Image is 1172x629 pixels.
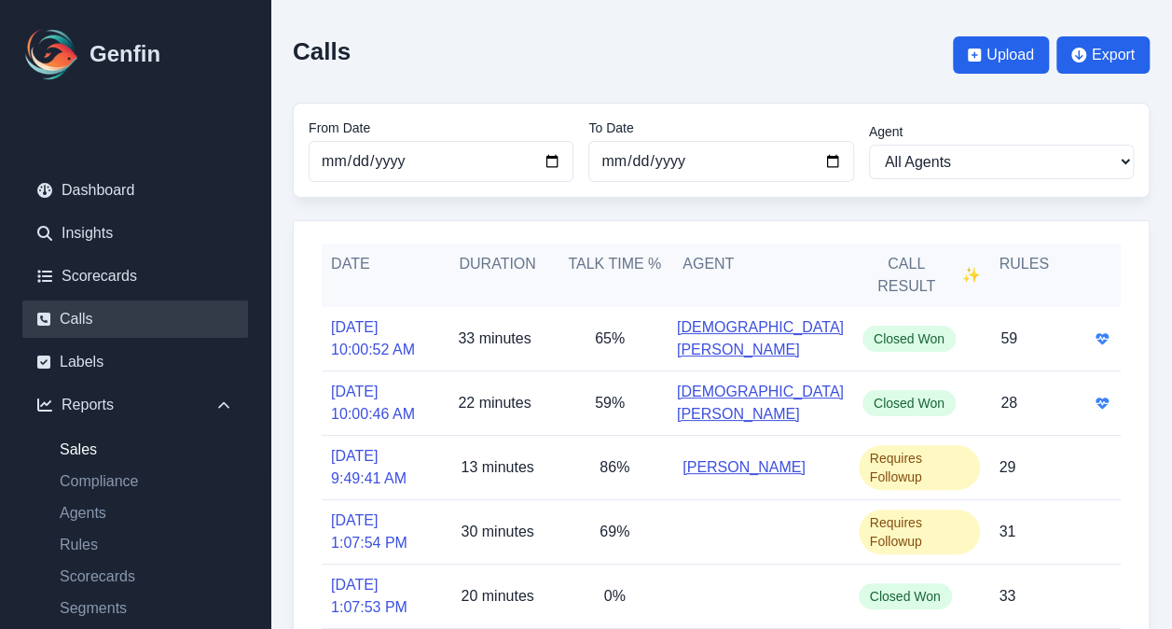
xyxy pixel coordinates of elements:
span: Upload [986,44,1034,66]
h5: Call Result [859,253,981,298]
label: Agent [869,122,1134,141]
a: [PERSON_NAME] [683,456,806,479]
a: Calls [22,301,248,338]
p: 30 minutes [461,521,533,543]
button: Upload [953,36,1049,74]
p: 28 [1000,392,1017,414]
p: 33 minutes [458,328,531,350]
span: Requires Followup [859,445,981,490]
p: 20 minutes [461,585,533,608]
a: [DATE] 1:07:53 PM [331,574,430,619]
a: Sales [45,439,248,461]
p: 33 [999,585,1015,608]
span: ✨ [961,264,980,287]
a: Insights [22,215,248,252]
img: Logo [22,24,82,84]
h5: Talk Time % [565,253,664,275]
div: Reports [22,386,248,424]
p: 86% [600,456,629,479]
h5: Duration [448,253,547,275]
a: [DATE] 10:00:52 AM [331,316,428,361]
a: [DATE] 10:00:46 AM [331,381,428,426]
h1: Genfin [90,39,160,69]
label: From Date [309,119,573,137]
span: Closed Won [862,390,956,416]
h2: Calls [293,37,351,65]
a: Scorecards [45,566,248,588]
p: 29 [999,456,1015,479]
p: 59 [1000,328,1017,350]
a: [DEMOGRAPHIC_DATA][PERSON_NAME] [677,316,844,361]
button: Export [1056,36,1150,74]
label: To Date [588,119,853,137]
h5: Date [331,253,430,275]
p: 59% [595,392,625,414]
h5: Rules [999,253,1048,298]
p: 13 minutes [461,456,533,479]
span: Closed Won [862,326,956,352]
span: Closed Won [859,583,952,609]
a: [DEMOGRAPHIC_DATA][PERSON_NAME] [677,381,844,426]
span: Export [1092,44,1135,66]
a: Compliance [45,470,248,493]
a: Segments [45,597,248,620]
p: 22 minutes [458,392,531,414]
span: Requires Followup [859,510,981,554]
p: 0% [604,585,626,608]
a: Agents [45,502,248,524]
a: [DATE] 1:07:54 PM [331,510,430,554]
p: 69% [600,521,629,543]
p: 31 [999,521,1015,543]
a: Labels [22,343,248,381]
a: [DATE] 9:49:41 AM [331,445,430,490]
a: Rules [45,534,248,556]
a: Scorecards [22,258,248,295]
p: 65% [595,328,625,350]
h5: Agent [683,253,734,298]
a: Dashboard [22,172,248,209]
